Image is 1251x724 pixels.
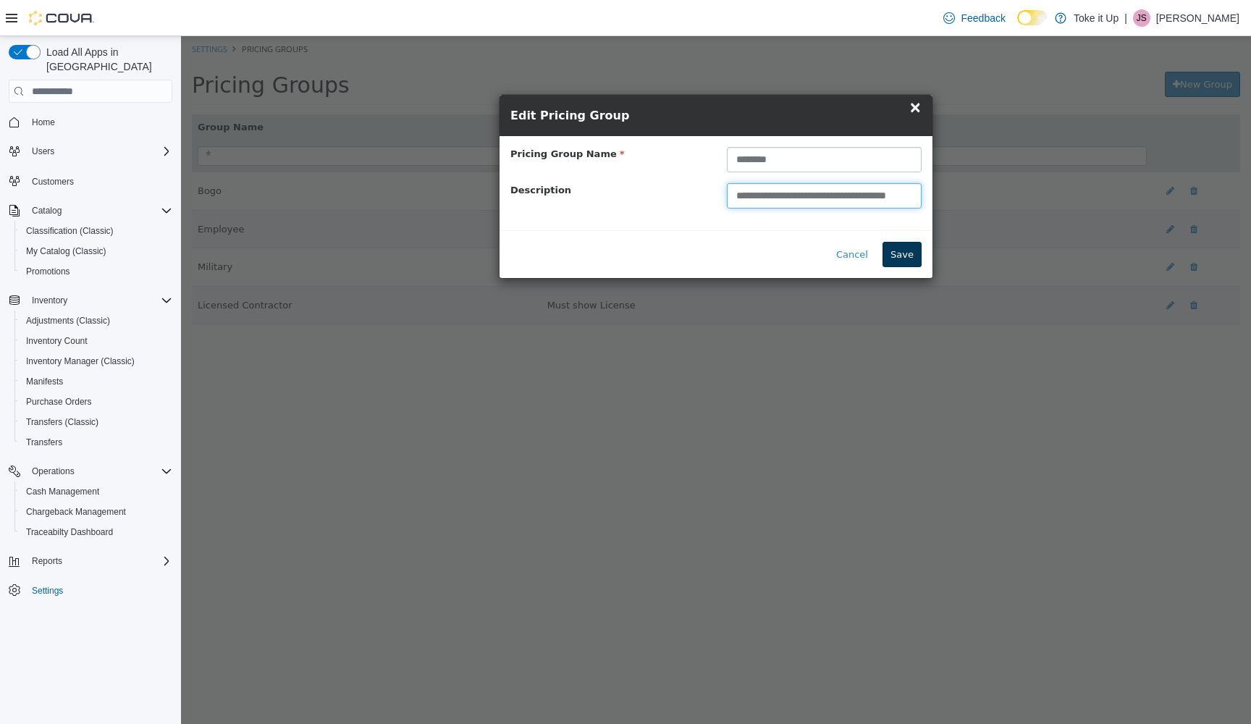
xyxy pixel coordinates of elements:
span: Operations [26,463,172,480]
button: Inventory Count [14,331,178,351]
span: Description [329,148,390,159]
span: Inventory Count [20,332,172,350]
button: Home [3,111,178,132]
button: Catalog [26,202,67,219]
a: Home [26,114,61,131]
button: Users [3,141,178,161]
span: Cash Management [26,486,99,497]
span: Adjustments (Classic) [20,312,172,329]
a: Transfers (Classic) [20,413,104,431]
span: Classification (Classic) [20,222,172,240]
a: Purchase Orders [20,393,98,411]
span: Load All Apps in [GEOGRAPHIC_DATA] [41,45,172,74]
nav: Complex example [9,106,172,639]
span: Purchase Orders [20,393,172,411]
button: Cancel [647,206,695,232]
span: Promotions [20,263,172,280]
span: Purchase Orders [26,396,92,408]
a: Cash Management [20,483,105,500]
button: Save [702,206,741,232]
span: Feedback [961,11,1005,25]
span: Dark Mode [1017,25,1018,26]
span: Transfers (Classic) [26,416,98,428]
button: Transfers (Classic) [14,412,178,432]
button: Cash Management [14,481,178,502]
button: Adjustments (Classic) [14,311,178,331]
a: Traceabilty Dashboard [20,523,119,541]
span: Manifests [26,376,63,387]
button: My Catalog (Classic) [14,241,178,261]
span: My Catalog (Classic) [20,243,172,260]
button: Inventory [3,290,178,311]
div: Jeremy Sawicki [1133,9,1150,27]
span: × [728,62,741,80]
span: Home [32,117,55,128]
button: Traceabilty Dashboard [14,522,178,542]
p: | [1124,9,1127,27]
button: Operations [3,461,178,481]
span: Inventory [26,292,172,309]
p: [PERSON_NAME] [1156,9,1239,27]
span: Inventory Manager (Classic) [26,355,135,367]
button: Inventory [26,292,73,309]
button: Settings [3,580,178,601]
span: Users [32,146,54,157]
button: Chargeback Management [14,502,178,522]
span: Traceabilty Dashboard [20,523,172,541]
span: Settings [26,581,172,599]
button: Inventory Manager (Classic) [14,351,178,371]
span: Catalog [32,205,62,216]
a: Settings [26,582,69,599]
a: Inventory Manager (Classic) [20,353,140,370]
span: Inventory Count [26,335,88,347]
a: Classification (Classic) [20,222,119,240]
button: Users [26,143,60,160]
button: Transfers [14,432,178,452]
span: Classification (Classic) [26,225,114,237]
button: Operations [26,463,80,480]
h4: Edit Pricing Group [329,73,741,86]
a: Chargeback Management [20,503,132,521]
span: Reports [26,552,172,570]
span: Traceabilty Dashboard [26,526,113,538]
span: Operations [32,466,75,477]
button: Classification (Classic) [14,221,178,241]
button: Promotions [14,261,178,282]
a: Manifests [20,373,69,390]
button: Manifests [14,371,178,392]
button: Catalog [3,201,178,221]
span: Reports [32,555,62,567]
a: Feedback [938,4,1011,33]
span: Catalog [26,202,172,219]
span: Chargeback Management [26,506,126,518]
span: Inventory [32,295,67,306]
span: Promotions [26,266,70,277]
span: Inventory Manager (Classic) [20,353,172,370]
button: Reports [26,552,68,570]
a: Promotions [20,263,76,280]
span: Pricing Group Name [329,112,443,123]
span: Transfers (Classic) [20,413,172,431]
span: Customers [26,172,172,190]
a: My Catalog (Classic) [20,243,112,260]
span: Adjustments (Classic) [26,315,110,327]
button: Purchase Orders [14,392,178,412]
button: Customers [3,170,178,191]
p: Toke it Up [1074,9,1119,27]
input: Dark Mode [1017,10,1048,25]
span: Settings [32,585,63,597]
a: Adjustments (Classic) [20,312,116,329]
a: Inventory Count [20,332,93,350]
span: Transfers [20,434,172,451]
span: Manifests [20,373,172,390]
span: Cash Management [20,483,172,500]
span: Users [26,143,172,160]
span: JS [1137,9,1147,27]
a: Transfers [20,434,68,451]
span: My Catalog (Classic) [26,245,106,257]
span: Transfers [26,437,62,448]
a: Customers [26,173,80,190]
span: Customers [32,176,74,188]
img: Cova [29,11,94,25]
button: Reports [3,551,178,571]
